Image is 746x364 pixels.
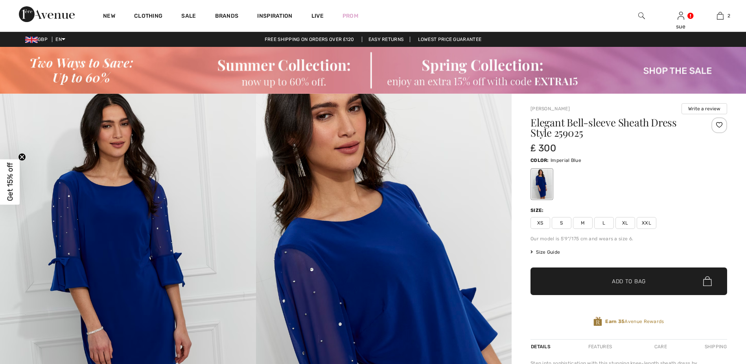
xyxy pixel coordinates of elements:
a: Sign In [678,12,684,19]
span: Avenue Rewards [605,318,664,325]
strong: Earn 35 [605,319,624,324]
div: Our model is 5'9"/175 cm and wears a size 6. [530,235,727,242]
img: 1ère Avenue [19,6,75,22]
a: Free shipping on orders over ₤120 [258,37,361,42]
a: Prom [343,12,358,20]
a: Clothing [134,13,162,21]
span: M [573,217,593,229]
img: search the website [638,11,645,20]
iframe: Opens a widget where you can chat to one of our agents [696,305,738,325]
button: Close teaser [18,153,26,161]
a: Sale [181,13,196,21]
button: Write a review [682,103,727,114]
img: Avenue Rewards [593,316,602,327]
button: Add to Bag [530,267,727,295]
a: New [103,13,115,21]
span: S [552,217,571,229]
div: Size: [530,207,545,214]
span: EN [55,37,65,42]
img: My Info [678,11,684,20]
div: Features [582,340,619,354]
img: UK Pound [25,37,38,43]
span: XS [530,217,550,229]
img: Bag.svg [703,276,712,286]
span: XXL [637,217,656,229]
div: Imperial Blue [532,169,552,199]
a: Brands [215,13,239,21]
span: Add to Bag [612,277,646,285]
h1: Elegant Bell-sleeve Sheath Dress Style 259025 [530,117,694,138]
a: Live [311,12,324,20]
a: [PERSON_NAME] [530,106,570,111]
span: ₤ 300 [530,143,556,154]
div: sue [661,22,700,31]
span: Imperial Blue [551,158,581,163]
div: Shipping [703,340,727,354]
span: Size Guide [530,249,560,256]
span: L [594,217,614,229]
span: 2 [728,12,730,19]
span: GBP [25,37,51,42]
span: Get 15% off [6,163,15,201]
a: 2 [701,11,739,20]
div: Details [530,340,553,354]
a: Lowest Price Guarantee [412,37,488,42]
a: Easy Returns [362,37,411,42]
span: Inspiration [257,13,292,21]
span: Color: [530,158,549,163]
span: XL [615,217,635,229]
div: Care [648,340,674,354]
img: My Bag [717,11,724,20]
